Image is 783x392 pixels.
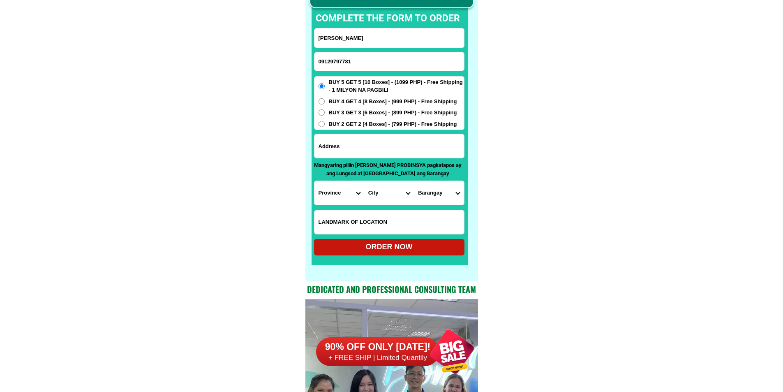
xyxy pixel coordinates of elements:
[307,12,468,26] p: complete the form to order
[319,109,325,116] input: BUY 3 GET 3 [6 Boxes] - (899 PHP) - Free Shipping
[314,52,464,71] input: Input phone_number
[414,181,464,205] select: Select commune
[314,28,464,48] input: Input full_name
[329,109,457,117] span: BUY 3 GET 3 [6 Boxes] - (899 PHP) - Free Shipping
[329,97,457,106] span: BUY 4 GET 4 [8 Boxes] - (999 PHP) - Free Shipping
[314,181,364,205] select: Select province
[314,241,464,253] div: ORDER NOW
[314,210,464,234] input: Input LANDMARKOFLOCATION
[316,353,439,362] h6: + FREE SHIP | Limited Quantily
[314,161,462,177] p: Mangyaring piliin [PERSON_NAME] PROBINSYA pagkatapos ay ang Lungsod at [GEOGRAPHIC_DATA] ang Bara...
[329,78,464,94] span: BUY 5 GET 5 [10 Boxes] - (1099 PHP) - Free Shipping - 1 MILYON NA PAGBILI
[314,134,464,158] input: Input address
[305,283,478,295] h2: Dedicated and professional consulting team
[329,120,457,128] span: BUY 2 GET 2 [4 Boxes] - (799 PHP) - Free Shipping
[319,98,325,104] input: BUY 4 GET 4 [8 Boxes] - (999 PHP) - Free Shipping
[316,341,439,353] h6: 90% OFF ONLY [DATE]!
[364,181,414,205] select: Select district
[319,83,325,89] input: BUY 5 GET 5 [10 Boxes] - (1099 PHP) - Free Shipping - 1 MILYON NA PAGBILI
[319,121,325,127] input: BUY 2 GET 2 [4 Boxes] - (799 PHP) - Free Shipping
